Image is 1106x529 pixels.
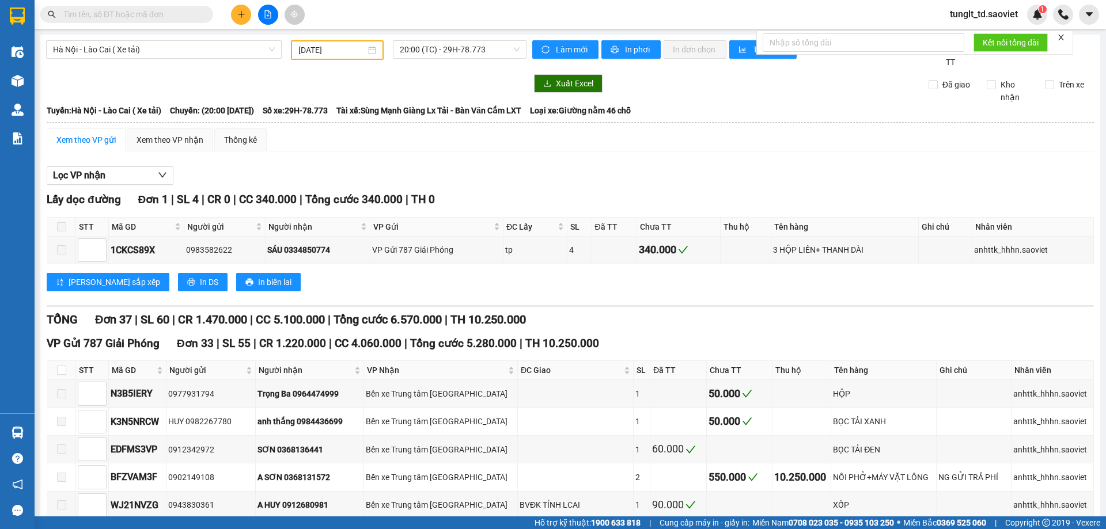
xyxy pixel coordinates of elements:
span: Đơn 1 [138,193,169,206]
span: Mã GD [112,364,154,376]
th: Thu hộ [721,218,771,237]
span: aim [290,10,298,18]
span: message [12,505,23,516]
span: SL 60 [141,313,169,326]
span: | [329,337,332,350]
div: SÁU 0334850774 [267,243,368,256]
span: In DS [200,276,218,288]
div: Trọng Ba 0964474999 [257,387,362,400]
span: 20:00 (TC) - 29H-78.773 [400,41,520,58]
th: Chưa TT [707,361,772,380]
span: | [404,337,407,350]
span: caret-down [1084,9,1094,20]
span: check [748,472,758,482]
button: Kết nối tổng đài [974,33,1048,52]
button: sort-ascending[PERSON_NAME] sắp xếp [47,273,169,291]
div: HUY 0982267780 [168,415,253,428]
span: copyright [1042,519,1050,527]
div: anhttk_hhhn.saoviet [1013,387,1091,400]
button: file-add [258,5,278,25]
div: 3 HỘP LIỀN+ THANH DÀI [773,243,917,256]
span: ĐC Lấy [506,220,555,233]
td: WJ21NVZG [109,492,166,519]
span: | [135,313,138,326]
span: Loại xe: Giường nằm 46 chỗ [530,104,631,117]
th: Nhân viên [972,218,1094,237]
span: check [678,245,688,255]
div: anhttk_hhhn.saoviet [1013,443,1091,456]
td: Bến xe Trung tâm Lào Cai [364,408,518,436]
strong: 0369 525 060 [937,518,986,527]
td: K3N5NRCW [109,408,166,436]
span: Lọc VP nhận [53,168,105,182]
div: BFZVAM3F [111,470,164,484]
div: Bến xe Trung tâm [GEOGRAPHIC_DATA] [366,498,516,511]
td: EDFMS3VP [109,436,166,463]
div: N3B5IERY [111,386,164,401]
th: Ghi chú [937,361,1012,380]
span: | [253,337,256,350]
span: Miền Bắc [903,516,986,529]
img: phone-icon [1058,9,1069,20]
img: warehouse-icon [12,427,24,439]
span: VP Gửi [373,220,491,233]
input: 13/10/2025 [298,44,366,56]
span: TH 0 [411,193,435,206]
span: Trên xe [1054,78,1089,91]
div: 10.250.000 [774,469,829,485]
span: sort-ascending [56,278,64,287]
div: anhttk_hhhn.saoviet [1013,415,1091,428]
span: CC 340.000 [239,193,297,206]
span: CR 1.470.000 [178,313,247,326]
span: Tổng cước 6.570.000 [334,313,442,326]
div: 0977931794 [168,387,253,400]
div: 0902149108 [168,471,253,484]
td: Bến xe Trung tâm Lào Cai [364,463,518,491]
div: WJ21NVZG [111,498,164,512]
span: Đơn 33 [177,337,214,350]
div: tp [505,243,565,256]
span: Người nhận [268,220,358,233]
button: aim [285,5,305,25]
td: VP Gửi 787 Giải Phóng [370,237,503,264]
span: [PERSON_NAME] sắp xếp [69,276,160,288]
span: Hà Nội - Lào Cai ( Xe tải) [53,41,275,58]
span: | [300,193,302,206]
th: Ghi chú [919,218,972,237]
span: Miền Nam [752,516,894,529]
div: 0983582622 [186,243,263,256]
span: 1 [1040,5,1044,13]
div: 2 [635,471,647,484]
div: 1 [635,443,647,456]
span: ĐC Giao [521,364,622,376]
span: Hỗ trợ kỹ thuật: [535,516,641,529]
img: warehouse-icon [12,104,24,116]
span: VP Gửi 787 Giải Phóng [47,337,160,350]
span: check [685,500,696,510]
span: ⚪️ [897,520,900,525]
span: CC 4.060.000 [335,337,402,350]
th: STT [76,218,109,237]
img: icon-new-feature [1032,9,1043,20]
span: TH 10.250.000 [525,337,599,350]
span: Tổng cước 340.000 [305,193,403,206]
div: 0943830361 [168,498,253,511]
span: Làm mới [556,43,589,56]
div: VP Gửi 787 Giải Phóng [372,243,501,256]
span: Chuyến: (20:00 [DATE]) [170,104,254,117]
div: 1 [635,387,647,400]
span: In biên lai [258,276,291,288]
div: A SƠN 0368131572 [257,471,362,484]
span: | [233,193,236,206]
span: plus [237,10,245,18]
img: warehouse-icon [12,75,24,87]
span: down [158,170,167,180]
span: close [1057,33,1065,41]
span: | [445,313,448,326]
div: 4 [569,243,589,256]
th: Thu hộ [772,361,831,380]
button: bar-chartThống kê [729,40,797,59]
sup: 1 [1039,5,1047,13]
th: Đã TT [650,361,707,380]
span: | [328,313,331,326]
